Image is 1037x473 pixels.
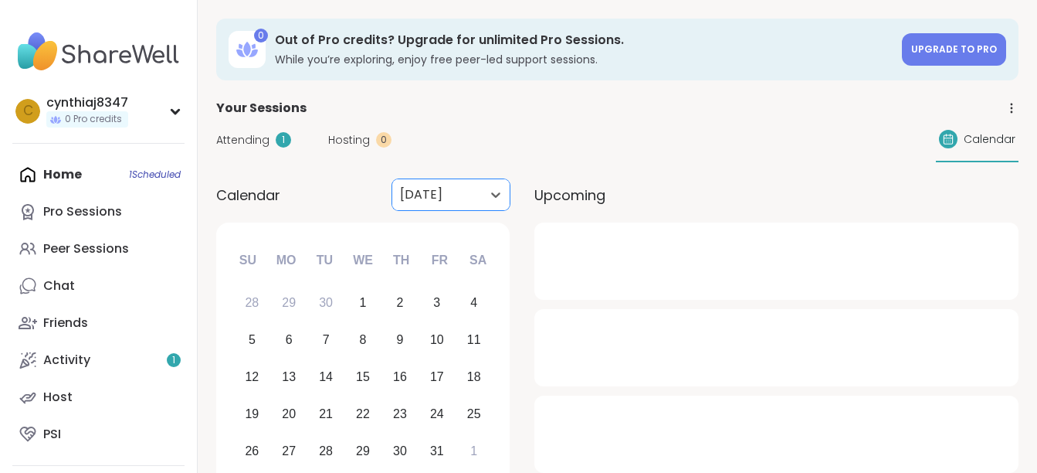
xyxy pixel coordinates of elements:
[236,287,269,320] div: Choose Sunday, September 28th, 2025
[346,243,380,277] div: We
[467,366,481,387] div: 18
[360,329,367,350] div: 8
[249,329,256,350] div: 5
[245,366,259,387] div: 12
[457,287,490,320] div: Choose Saturday, October 4th, 2025
[385,243,419,277] div: Th
[430,441,444,461] div: 31
[269,243,303,277] div: Mo
[273,324,306,357] div: Choose Monday, October 6th, 2025
[23,101,33,121] span: c
[282,292,296,313] div: 29
[347,434,380,468] div: Choose Wednesday, October 29th, 2025
[216,99,307,117] span: Your Sessions
[470,441,477,461] div: 1
[964,131,1015,148] span: Calendar
[347,361,380,394] div: Choose Wednesday, October 15th, 2025
[12,230,185,267] a: Peer Sessions
[12,267,185,305] a: Chat
[286,329,293,350] div: 6
[46,94,128,111] div: cynthiaj8347
[420,434,453,468] div: Choose Friday, October 31st, 2025
[43,426,61,443] div: PSI
[236,397,269,430] div: Choose Sunday, October 19th, 2025
[470,292,477,313] div: 4
[911,43,997,56] span: Upgrade to Pro
[384,434,417,468] div: Choose Thursday, October 30th, 2025
[356,366,370,387] div: 15
[172,354,175,367] span: 1
[43,315,88,332] div: Friends
[245,403,259,424] div: 19
[310,324,343,357] div: Choose Tuesday, October 7th, 2025
[43,240,129,257] div: Peer Sessions
[328,132,370,148] span: Hosting
[433,292,440,313] div: 3
[273,287,306,320] div: Choose Monday, September 29th, 2025
[65,113,122,126] span: 0 Pro credits
[457,361,490,394] div: Choose Saturday, October 18th, 2025
[467,329,481,350] div: 11
[393,403,407,424] div: 23
[457,397,490,430] div: Choose Saturday, October 25th, 2025
[384,287,417,320] div: Choose Thursday, October 2nd, 2025
[422,243,456,277] div: Fr
[420,287,453,320] div: Choose Friday, October 3rd, 2025
[396,329,403,350] div: 9
[273,361,306,394] div: Choose Monday, October 13th, 2025
[457,434,490,468] div: Choose Saturday, November 1st, 2025
[12,342,185,379] a: Activity1
[310,287,343,320] div: Choose Tuesday, September 30th, 2025
[319,366,333,387] div: 14
[347,397,380,430] div: Choose Wednesday, October 22nd, 2025
[12,305,185,342] a: Friends
[384,397,417,430] div: Choose Thursday, October 23rd, 2025
[236,361,269,394] div: Choose Sunday, October 12th, 2025
[323,329,330,350] div: 7
[12,25,185,79] img: ShareWell Nav Logo
[461,243,495,277] div: Sa
[347,287,380,320] div: Choose Wednesday, October 1st, 2025
[360,292,367,313] div: 1
[245,441,259,461] div: 26
[273,434,306,468] div: Choose Monday, October 27th, 2025
[282,441,296,461] div: 27
[902,33,1006,66] a: Upgrade to Pro
[420,361,453,394] div: Choose Friday, October 17th, 2025
[393,366,407,387] div: 16
[43,352,90,369] div: Activity
[276,132,291,148] div: 1
[236,324,269,357] div: Choose Sunday, October 5th, 2025
[216,185,280,206] span: Calendar
[245,292,259,313] div: 28
[396,292,403,313] div: 2
[310,361,343,394] div: Choose Tuesday, October 14th, 2025
[347,324,380,357] div: Choose Wednesday, October 8th, 2025
[275,32,893,49] h3: Out of Pro credits? Upgrade for unlimited Pro Sessions.
[420,324,453,357] div: Choose Friday, October 10th, 2025
[273,397,306,430] div: Choose Monday, October 20th, 2025
[319,441,333,461] div: 28
[319,403,333,424] div: 21
[43,203,122,220] div: Pro Sessions
[420,397,453,430] div: Choose Friday, October 24th, 2025
[282,366,296,387] div: 13
[319,292,333,313] div: 30
[12,416,185,453] a: PSI
[216,132,269,148] span: Attending
[384,361,417,394] div: Choose Thursday, October 16th, 2025
[457,324,490,357] div: Choose Saturday, October 11th, 2025
[393,441,407,461] div: 30
[310,397,343,430] div: Choose Tuesday, October 21st, 2025
[43,389,73,406] div: Host
[384,324,417,357] div: Choose Thursday, October 9th, 2025
[310,434,343,468] div: Choose Tuesday, October 28th, 2025
[430,366,444,387] div: 17
[275,52,893,67] h3: While you’re exploring, enjoy free peer-led support sessions.
[233,284,492,469] div: month 2025-10
[254,29,268,43] div: 0
[430,403,444,424] div: 24
[467,403,481,424] div: 25
[231,243,265,277] div: Su
[534,185,605,206] span: Upcoming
